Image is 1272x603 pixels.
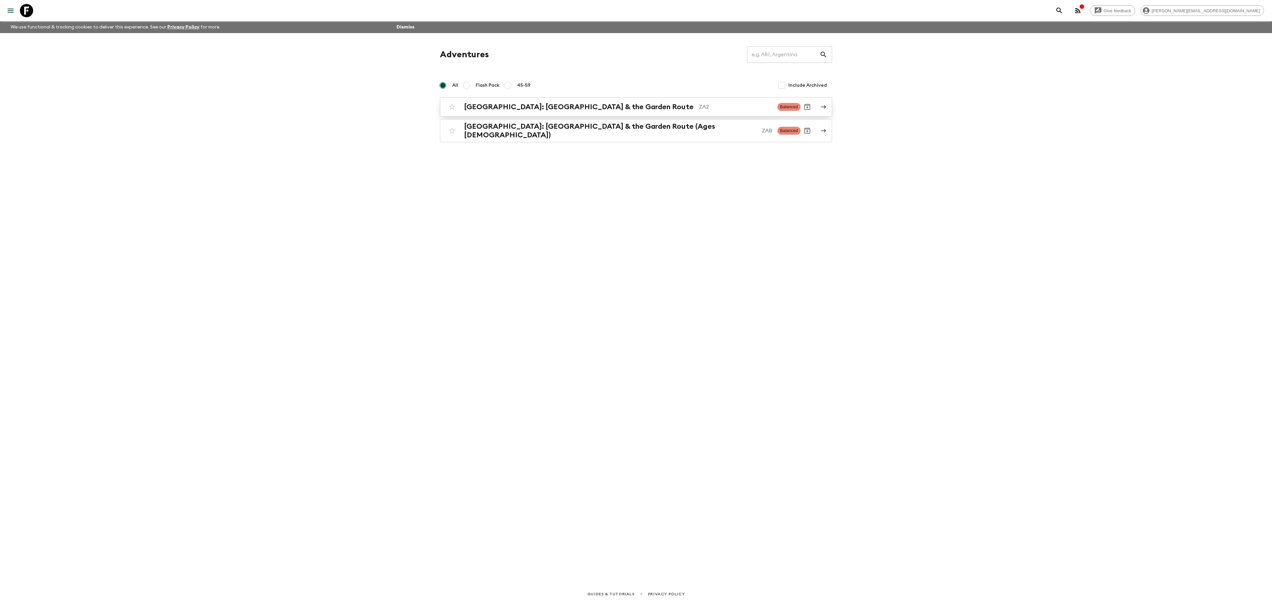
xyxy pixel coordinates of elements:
[762,127,772,135] p: ZAB
[587,590,635,598] a: Guides & Tutorials
[1100,8,1135,13] span: Give feedback
[464,122,757,139] h2: [GEOGRAPHIC_DATA]: [GEOGRAPHIC_DATA] & the Garden Route (Ages [DEMOGRAPHIC_DATA])
[777,103,801,111] span: Balanced
[699,103,772,111] p: ZA2
[1090,5,1135,16] a: Give feedback
[452,82,458,89] span: All
[395,23,416,32] button: Dismiss
[801,100,814,114] button: Archive
[1140,5,1264,16] div: [PERSON_NAME][EMAIL_ADDRESS][DOMAIN_NAME]
[517,82,531,89] span: 45-59
[464,103,694,111] h2: [GEOGRAPHIC_DATA]: [GEOGRAPHIC_DATA] & the Garden Route
[440,48,489,61] h1: Adventures
[4,4,17,17] button: menu
[747,45,820,64] input: e.g. AR1, Argentina
[8,21,223,33] p: We use functional & tracking cookies to deliver this experience. See our for more.
[1053,4,1066,17] button: search adventures
[788,82,827,89] span: Include Archived
[648,590,685,598] a: Privacy Policy
[440,97,832,116] a: [GEOGRAPHIC_DATA]: [GEOGRAPHIC_DATA] & the Garden RouteZA2BalancedArchive
[440,119,832,142] a: [GEOGRAPHIC_DATA]: [GEOGRAPHIC_DATA] & the Garden Route (Ages [DEMOGRAPHIC_DATA])ZABBalancedArchive
[801,124,814,137] button: Archive
[1148,8,1264,13] span: [PERSON_NAME][EMAIL_ADDRESS][DOMAIN_NAME]
[777,127,801,135] span: Balanced
[476,82,500,89] span: Flash Pack
[167,25,199,29] a: Privacy Policy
